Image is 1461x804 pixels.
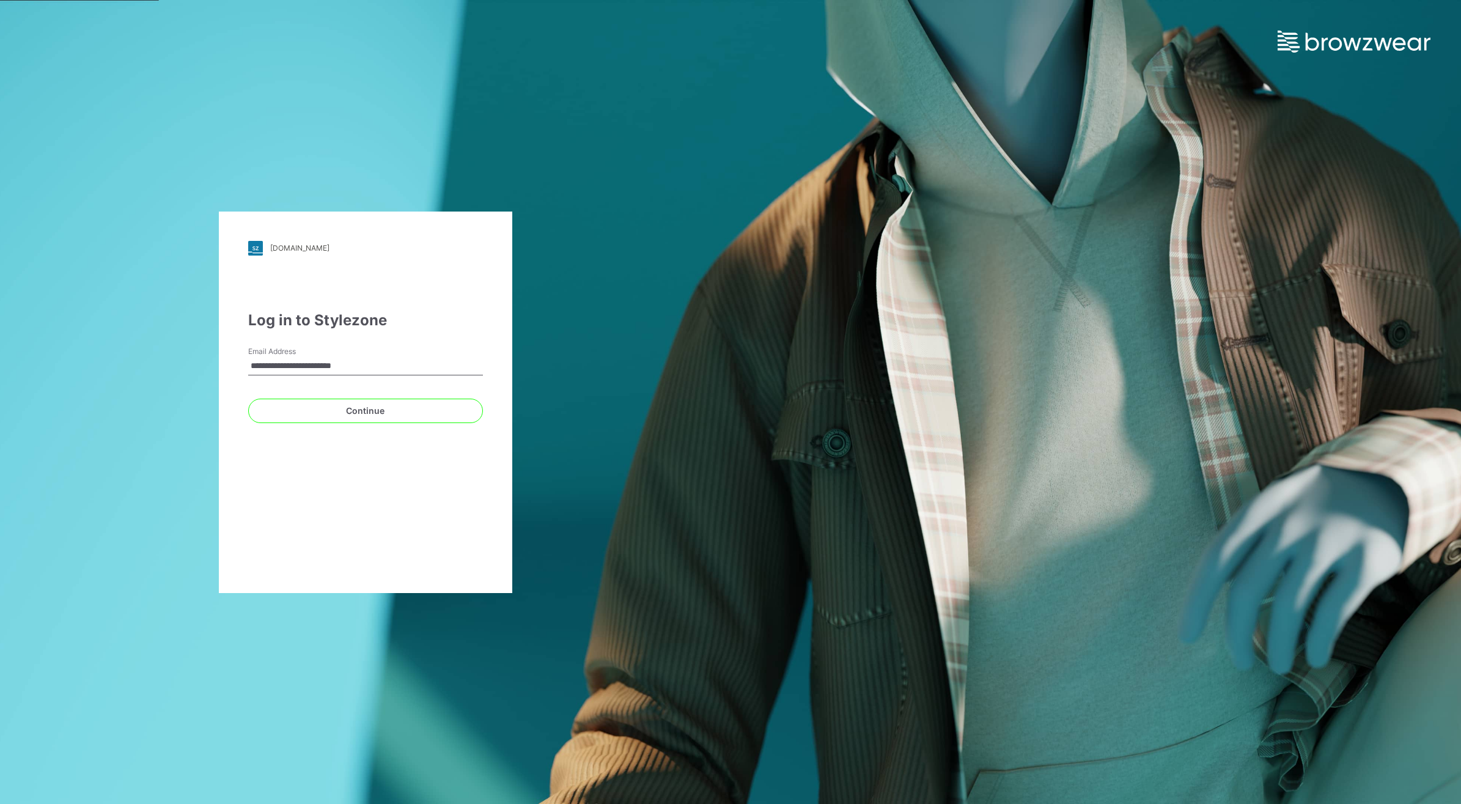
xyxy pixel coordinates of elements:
[1278,31,1430,53] img: browzwear-logo.e42bd6dac1945053ebaf764b6aa21510.svg
[248,309,483,331] div: Log in to Stylezone
[248,241,483,256] a: [DOMAIN_NAME]
[248,241,263,256] img: stylezone-logo.562084cfcfab977791bfbf7441f1a819.svg
[270,243,329,253] div: [DOMAIN_NAME]
[248,346,334,357] label: Email Address
[248,399,483,423] button: Continue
